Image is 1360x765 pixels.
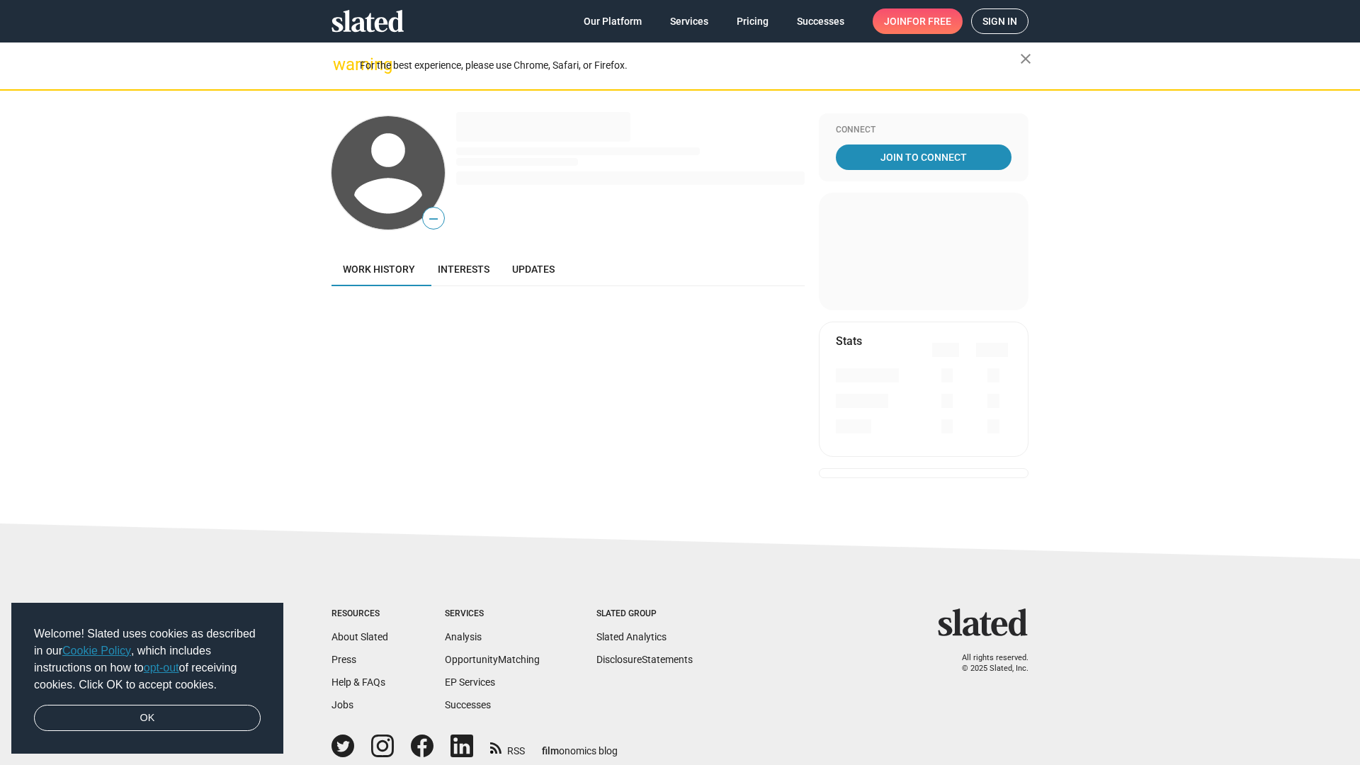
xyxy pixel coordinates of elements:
[331,631,388,642] a: About Slated
[725,8,780,34] a: Pricing
[445,676,495,688] a: EP Services
[426,252,501,286] a: Interests
[331,608,388,620] div: Resources
[596,654,693,665] a: DisclosureStatements
[1017,50,1034,67] mat-icon: close
[971,8,1028,34] a: Sign in
[670,8,708,34] span: Services
[490,736,525,758] a: RSS
[331,699,353,710] a: Jobs
[947,653,1028,674] p: All rights reserved. © 2025 Slated, Inc.
[737,8,769,34] span: Pricing
[836,144,1011,170] a: Join To Connect
[445,654,540,665] a: OpportunityMatching
[836,125,1011,136] div: Connect
[144,662,179,674] a: opt-out
[836,334,862,348] mat-card-title: Stats
[343,263,415,275] span: Work history
[596,608,693,620] div: Slated Group
[584,8,642,34] span: Our Platform
[62,645,131,657] a: Cookie Policy
[34,625,261,693] span: Welcome! Slated uses cookies as described in our , which includes instructions on how to of recei...
[982,9,1017,33] span: Sign in
[423,210,444,228] span: —
[445,699,491,710] a: Successes
[797,8,844,34] span: Successes
[907,8,951,34] span: for free
[11,603,283,754] div: cookieconsent
[34,705,261,732] a: dismiss cookie message
[360,56,1020,75] div: For the best experience, please use Chrome, Safari, or Firefox.
[596,631,667,642] a: Slated Analytics
[873,8,963,34] a: Joinfor free
[501,252,566,286] a: Updates
[786,8,856,34] a: Successes
[659,8,720,34] a: Services
[512,263,555,275] span: Updates
[542,733,618,758] a: filmonomics blog
[572,8,653,34] a: Our Platform
[542,745,559,756] span: film
[333,56,350,73] mat-icon: warning
[839,144,1009,170] span: Join To Connect
[331,252,426,286] a: Work history
[445,631,482,642] a: Analysis
[331,676,385,688] a: Help & FAQs
[438,263,489,275] span: Interests
[445,608,540,620] div: Services
[884,8,951,34] span: Join
[331,654,356,665] a: Press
